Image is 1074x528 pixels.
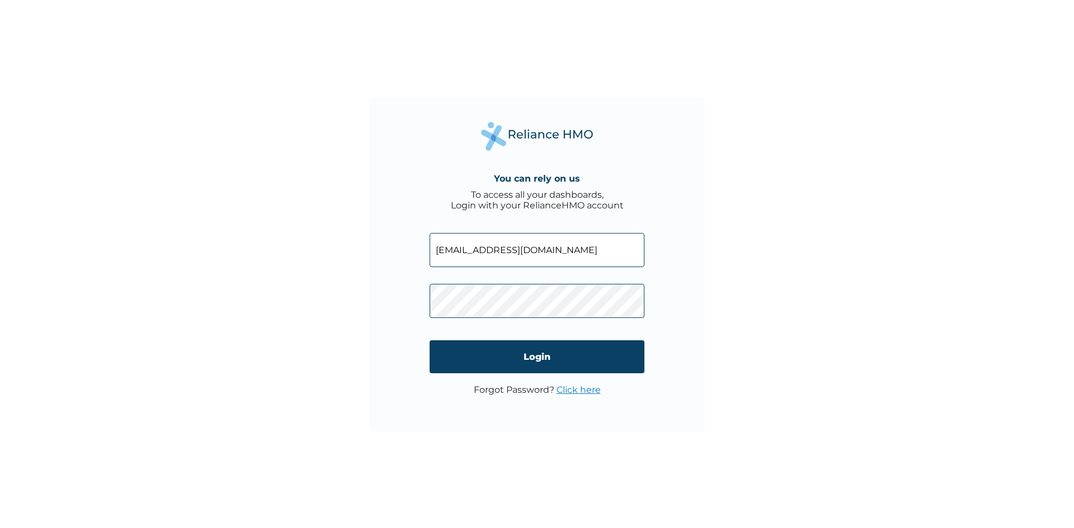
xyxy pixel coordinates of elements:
[557,384,601,395] a: Click here
[430,233,644,267] input: Email address or HMO ID
[430,340,644,373] input: Login
[451,189,624,211] div: To access all your dashboards, Login with your RelianceHMO account
[494,173,580,184] h4: You can rely on us
[481,122,593,150] img: Reliance Health's Logo
[474,384,601,395] p: Forgot Password?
